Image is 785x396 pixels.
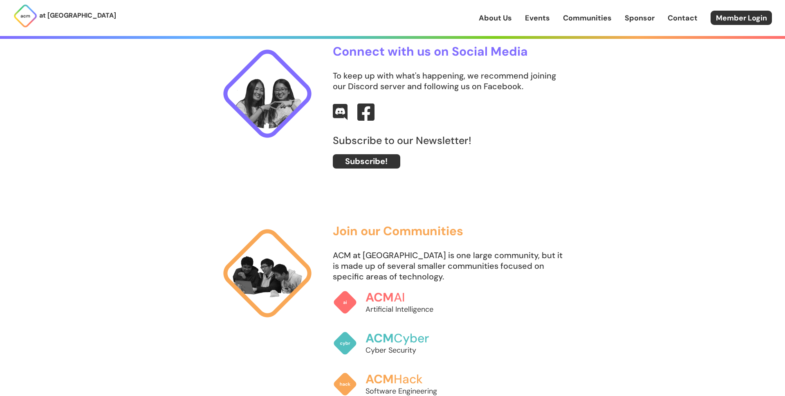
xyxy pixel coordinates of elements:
a: ACMCyberCyber Security [333,323,451,364]
p: To keep up with what's happening, we recommend joining our Discord server and following us on Fac... [333,70,567,92]
label: Subscribe to our Newsletter! [333,135,567,146]
span: ACM [366,371,394,387]
a: ACMAIArtificial Intelligence [333,282,451,323]
span: ACM [366,330,394,346]
h3: AI [366,290,451,304]
img: Discord Logo [333,104,348,120]
a: at [GEOGRAPHIC_DATA] [13,4,116,28]
img: ACM Logo [13,4,38,28]
img: ACM Cyber [333,331,357,355]
p: Cyber Security [366,345,451,355]
p: at [GEOGRAPHIC_DATA] [39,10,116,21]
a: Subscribe! [333,154,400,169]
a: About Us [479,13,512,23]
a: Member Login [711,11,772,25]
h3: Connect with us on Social Media [333,45,567,58]
span: ACM [366,289,394,305]
img: ACM AI [333,290,357,315]
p: Artificial Intelligence [366,304,451,315]
h3: Join our Communities [333,224,567,238]
a: Communities [563,13,612,23]
a: Events [525,13,550,23]
h3: Hack [366,372,451,386]
p: ACM at [GEOGRAPHIC_DATA] is one large community, but it is made up of several smaller communities... [333,250,567,282]
img: Facebook Logo [357,103,375,121]
a: Contact [668,13,698,23]
h3: Cyber [366,331,451,345]
a: Sponsor [625,13,655,23]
